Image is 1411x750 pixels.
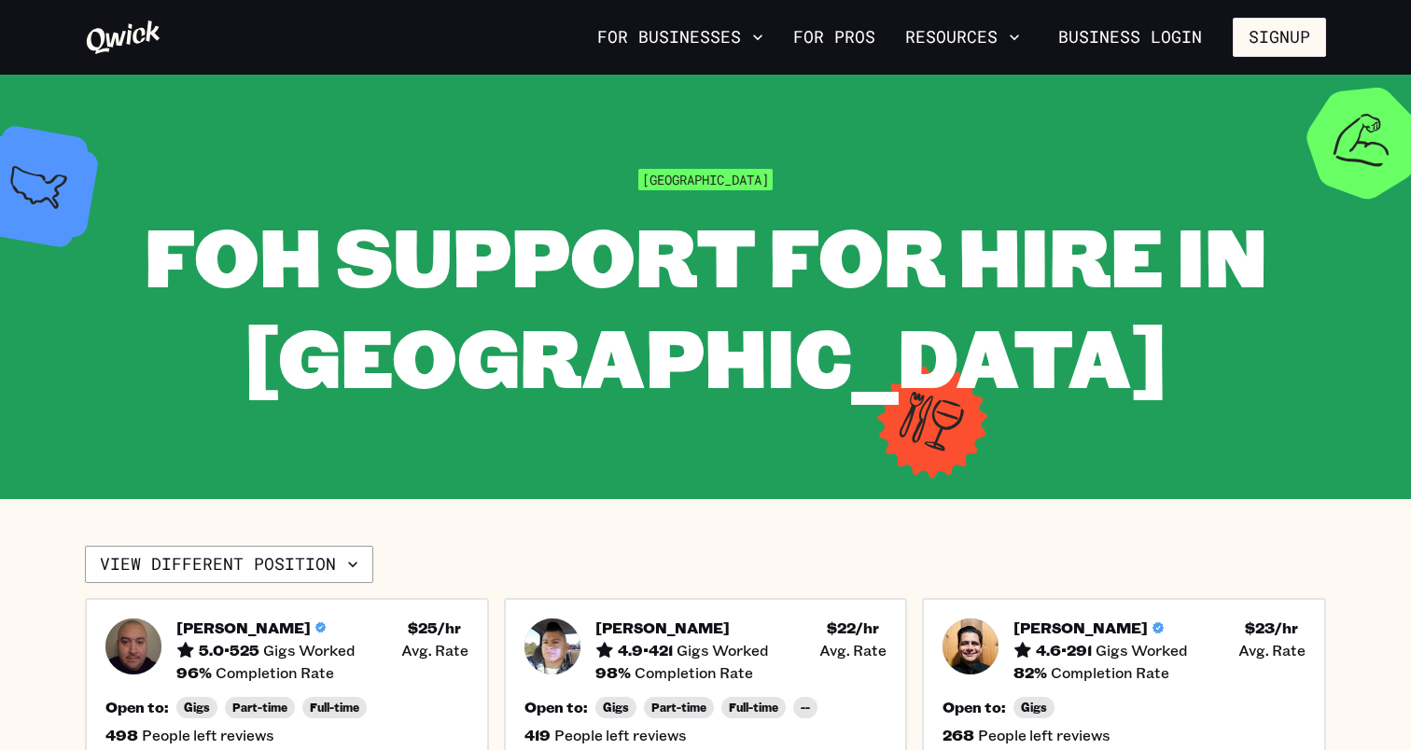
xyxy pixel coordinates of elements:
a: Business Login [1042,18,1218,57]
h5: 96 % [176,663,212,682]
span: Gigs [603,701,629,715]
h5: $ 22 /hr [827,618,879,637]
span: Avg. Rate [819,641,887,660]
h5: Open to: [943,698,1006,716]
span: People left reviews [142,726,274,744]
span: Full-time [729,701,778,715]
span: Gigs Worked [677,641,769,660]
h5: 82 % [1013,663,1047,682]
span: People left reviews [978,726,1111,744]
span: Gigs Worked [1096,641,1188,660]
img: Pro headshot [943,618,999,674]
img: Pro headshot [105,618,161,674]
span: Completion Rate [1051,663,1169,682]
h5: Open to: [105,698,169,716]
span: Completion Rate [635,663,753,682]
h5: $ 25 /hr [408,618,461,637]
h5: 419 [524,726,551,744]
span: Gigs [184,701,210,715]
h5: $ 23 /hr [1245,618,1298,637]
button: For Businesses [590,21,771,53]
h5: [PERSON_NAME] [595,618,730,637]
span: -- [801,701,810,715]
span: Gigs [1021,701,1047,715]
h5: [PERSON_NAME] [1013,618,1148,637]
button: Signup [1233,18,1326,57]
h5: 98 % [595,663,631,682]
h5: 5.0 • 525 [199,641,259,660]
span: Completion Rate [216,663,334,682]
span: FOH Support for Hire in [GEOGRAPHIC_DATA] [145,201,1267,410]
span: Avg. Rate [401,641,468,660]
h5: 4.9 • 421 [618,641,673,660]
h5: 4.6 • 291 [1036,641,1092,660]
h5: Open to: [524,698,588,716]
h5: 498 [105,726,138,744]
span: Part-time [651,701,706,715]
h5: 268 [943,726,974,744]
a: For Pros [786,21,883,53]
span: People left reviews [554,726,687,744]
span: [GEOGRAPHIC_DATA] [638,169,773,190]
img: Pro headshot [524,618,580,674]
span: Full-time [310,701,359,715]
span: Avg. Rate [1238,641,1306,660]
h5: [PERSON_NAME] [176,618,311,637]
span: Gigs Worked [263,641,356,660]
button: View different position [85,546,373,583]
button: Resources [898,21,1027,53]
span: Part-time [232,701,287,715]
